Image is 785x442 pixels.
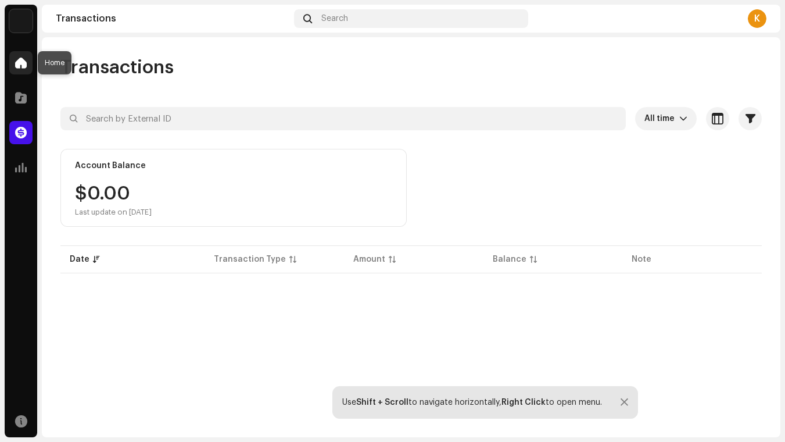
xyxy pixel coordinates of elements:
div: K [748,9,766,28]
div: dropdown trigger [679,107,687,130]
strong: Shift + Scroll [356,398,408,407]
span: Transactions [60,56,174,79]
span: Search [321,14,348,23]
img: 1c16f3de-5afb-4452-805d-3f3454e20b1b [9,9,33,33]
strong: Right Click [501,398,546,407]
div: There's no data to display [358,386,464,398]
input: Search by External ID [60,107,626,130]
div: Use to navigate horizontally, to open menu. [342,398,602,407]
div: Last update on [DATE] [75,208,152,217]
span: All time [644,107,679,130]
div: Account Balance [75,161,146,170]
div: Transactions [56,14,289,23]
